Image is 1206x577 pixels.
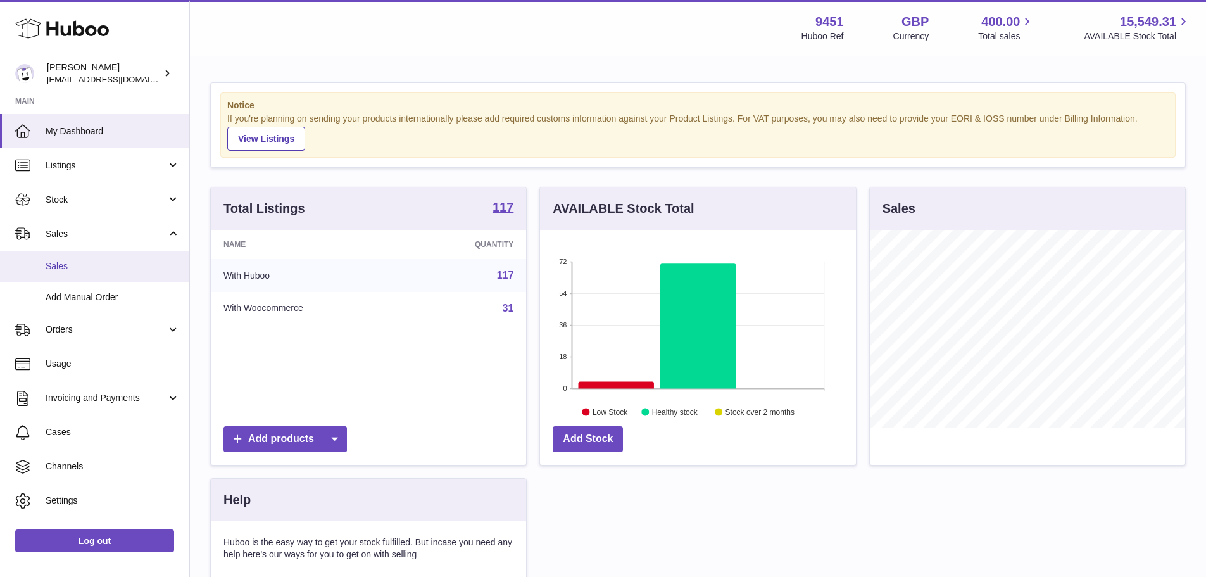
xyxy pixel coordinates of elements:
th: Quantity [406,230,526,259]
strong: 9451 [815,13,844,30]
a: View Listings [227,127,305,151]
span: Stock [46,194,166,206]
span: Orders [46,324,166,336]
h3: AVAILABLE Stock Total [553,200,694,217]
a: 31 [503,303,514,314]
span: Add Manual Order [46,291,180,303]
td: With Woocommerce [211,292,406,325]
span: 400.00 [981,13,1020,30]
text: 54 [560,289,567,297]
strong: 117 [493,201,513,213]
td: With Huboo [211,259,406,292]
span: Invoicing and Payments [46,392,166,404]
span: Sales [46,228,166,240]
div: If you're planning on sending your products internationally please add required customs informati... [227,113,1169,151]
text: 36 [560,321,567,329]
text: 72 [560,258,567,265]
a: 117 [493,201,513,216]
span: Settings [46,495,180,507]
text: 0 [563,384,567,392]
span: Usage [46,358,180,370]
a: Add Stock [553,426,623,452]
th: Name [211,230,406,259]
span: Listings [46,160,166,172]
span: Total sales [978,30,1034,42]
text: Healthy stock [652,407,698,416]
h3: Help [223,491,251,509]
span: AVAILABLE Stock Total [1084,30,1191,42]
div: Currency [893,30,929,42]
span: My Dashboard [46,125,180,137]
text: Stock over 2 months [725,407,795,416]
a: 15,549.31 AVAILABLE Stock Total [1084,13,1191,42]
a: 400.00 Total sales [978,13,1034,42]
strong: GBP [901,13,929,30]
a: 117 [497,270,514,281]
img: internalAdmin-9451@internal.huboo.com [15,64,34,83]
span: Sales [46,260,180,272]
span: Channels [46,460,180,472]
a: Log out [15,529,174,552]
span: Cases [46,426,180,438]
text: 18 [560,353,567,360]
p: Huboo is the easy way to get your stock fulfilled. But incase you need any help here's our ways f... [223,536,513,561]
span: 15,549.31 [1120,13,1176,30]
span: [EMAIL_ADDRESS][DOMAIN_NAME] [47,74,186,84]
a: Add products [223,426,347,452]
div: [PERSON_NAME] [47,61,161,86]
h3: Sales [883,200,915,217]
strong: Notice [227,99,1169,111]
div: Huboo Ref [801,30,844,42]
h3: Total Listings [223,200,305,217]
text: Low Stock [593,407,628,416]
